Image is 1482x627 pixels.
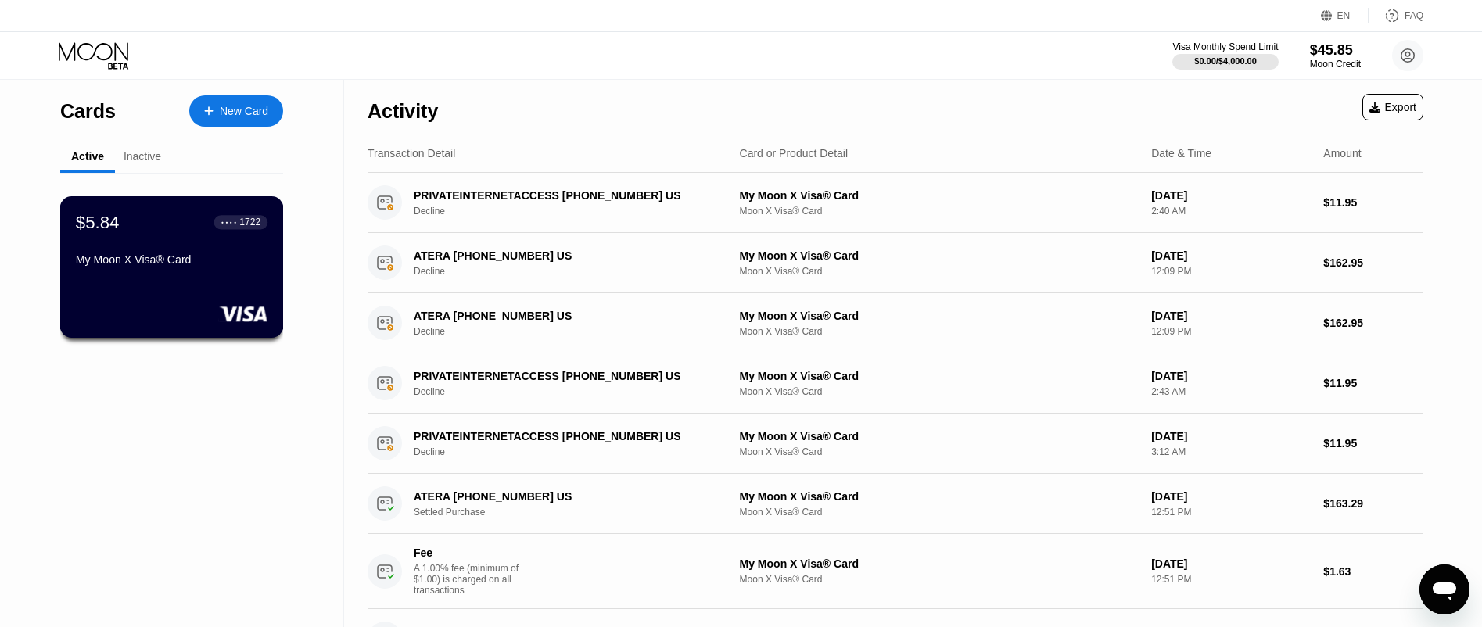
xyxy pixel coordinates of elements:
[414,507,737,518] div: Settled Purchase
[1310,59,1361,70] div: Moon Credit
[76,253,267,266] div: My Moon X Visa® Card
[76,212,120,232] div: $5.84
[1362,94,1423,120] div: Export
[740,574,1139,585] div: Moon X Visa® Card
[1321,8,1369,23] div: EN
[1323,256,1423,269] div: $162.95
[239,217,260,228] div: 1722
[414,249,715,262] div: ATERA [PHONE_NUMBER] US
[414,563,531,596] div: A 1.00% fee (minimum of $1.00) is charged on all transactions
[1323,377,1423,389] div: $11.95
[740,507,1139,518] div: Moon X Visa® Card
[1151,189,1311,202] div: [DATE]
[414,370,715,382] div: PRIVATEINTERNETACCESS [PHONE_NUMBER] US
[740,446,1139,457] div: Moon X Visa® Card
[1151,490,1311,503] div: [DATE]
[368,100,438,123] div: Activity
[368,233,1423,293] div: ATERA [PHONE_NUMBER] USDeclineMy Moon X Visa® CardMoon X Visa® Card[DATE]12:09 PM$162.95
[1151,446,1311,457] div: 3:12 AM
[368,173,1423,233] div: PRIVATEINTERNETACCESS [PHONE_NUMBER] USDeclineMy Moon X Visa® CardMoon X Visa® Card[DATE]2:40 AM$...
[1419,564,1469,614] iframe: Button to launch messaging window
[414,546,523,559] div: Fee
[414,490,715,503] div: ATERA [PHONE_NUMBER] US
[1337,10,1351,21] div: EN
[1151,206,1311,217] div: 2:40 AM
[368,534,1423,609] div: FeeA 1.00% fee (minimum of $1.00) is charged on all transactionsMy Moon X Visa® CardMoon X Visa® ...
[740,206,1139,217] div: Moon X Visa® Card
[189,95,283,127] div: New Card
[414,206,737,217] div: Decline
[1369,8,1423,23] div: FAQ
[1151,370,1311,382] div: [DATE]
[414,430,715,442] div: PRIVATEINTERNETACCESS [PHONE_NUMBER] US
[1323,147,1361,159] div: Amount
[414,310,715,322] div: ATERA [PHONE_NUMBER] US
[1151,310,1311,322] div: [DATE]
[1172,41,1278,52] div: Visa Monthly Spend Limit
[71,150,104,163] div: Active
[414,266,737,277] div: Decline
[740,189,1139,202] div: My Moon X Visa® Card
[740,147,849,159] div: Card or Product Detail
[414,189,715,202] div: PRIVATEINTERNETACCESS [PHONE_NUMBER] US
[740,386,1139,397] div: Moon X Visa® Card
[1323,565,1423,578] div: $1.63
[1369,101,1416,113] div: Export
[61,197,282,337] div: $5.84● ● ● ●1722My Moon X Visa® Card
[1310,42,1361,59] div: $45.85
[1151,574,1311,585] div: 12:51 PM
[368,147,455,159] div: Transaction Detail
[414,326,737,337] div: Decline
[740,266,1139,277] div: Moon X Visa® Card
[414,386,737,397] div: Decline
[1151,326,1311,337] div: 12:09 PM
[1323,497,1423,510] div: $163.29
[368,353,1423,414] div: PRIVATEINTERNETACCESS [PHONE_NUMBER] USDeclineMy Moon X Visa® CardMoon X Visa® Card[DATE]2:43 AM$...
[221,220,237,224] div: ● ● ● ●
[740,557,1139,570] div: My Moon X Visa® Card
[740,370,1139,382] div: My Moon X Visa® Card
[414,446,737,457] div: Decline
[1310,42,1361,70] div: $45.85Moon Credit
[740,430,1139,442] div: My Moon X Visa® Card
[1151,557,1311,570] div: [DATE]
[1172,41,1278,70] div: Visa Monthly Spend Limit$0.00/$4,000.00
[1151,147,1211,159] div: Date & Time
[1151,430,1311,442] div: [DATE]
[1194,56,1257,66] div: $0.00 / $4,000.00
[368,474,1423,534] div: ATERA [PHONE_NUMBER] USSettled PurchaseMy Moon X Visa® CardMoon X Visa® Card[DATE]12:51 PM$163.29
[1151,249,1311,262] div: [DATE]
[740,490,1139,503] div: My Moon X Visa® Card
[1323,196,1423,209] div: $11.95
[124,150,161,163] div: Inactive
[368,293,1423,353] div: ATERA [PHONE_NUMBER] USDeclineMy Moon X Visa® CardMoon X Visa® Card[DATE]12:09 PM$162.95
[740,310,1139,322] div: My Moon X Visa® Card
[220,105,268,118] div: New Card
[1323,437,1423,450] div: $11.95
[1323,317,1423,329] div: $162.95
[368,414,1423,474] div: PRIVATEINTERNETACCESS [PHONE_NUMBER] USDeclineMy Moon X Visa® CardMoon X Visa® Card[DATE]3:12 AM$...
[1151,386,1311,397] div: 2:43 AM
[60,100,116,123] div: Cards
[1405,10,1423,21] div: FAQ
[740,249,1139,262] div: My Moon X Visa® Card
[740,326,1139,337] div: Moon X Visa® Card
[1151,266,1311,277] div: 12:09 PM
[1151,507,1311,518] div: 12:51 PM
